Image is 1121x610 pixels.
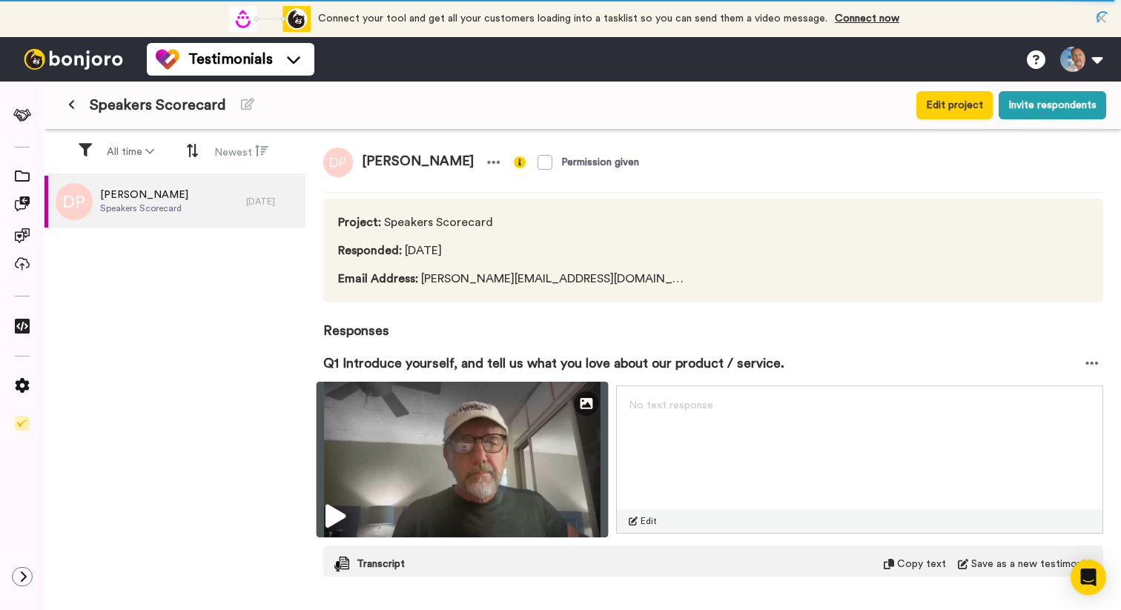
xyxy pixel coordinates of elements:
img: tm-color.svg [156,47,179,71]
div: [DATE] [246,196,298,208]
span: Responses [323,302,1103,341]
img: dp.png [56,183,93,220]
button: All time [98,139,163,165]
span: Project : [338,216,381,228]
span: Q1 Introduce yourself, and tell us what you love about our product / service. [323,353,784,374]
img: Checklist.svg [15,416,30,431]
span: Transcript [357,557,405,571]
span: Save as a new testimonial [971,557,1092,571]
button: Invite respondents [999,91,1106,119]
a: Connect now [835,13,899,24]
span: Edit [641,515,657,527]
span: [PERSON_NAME] [353,147,483,177]
button: Newest [205,138,277,166]
div: Open Intercom Messenger [1071,560,1106,595]
span: Speakers Scorecard [338,213,690,231]
span: Copy text [897,557,946,571]
a: [PERSON_NAME]Speakers Scorecard[DATE] [44,176,305,228]
img: 97a21272-0b9d-44de-8098-348796f3f38b-thumbnail_full-1758481600.jpg [317,382,609,537]
span: No text response [629,400,713,411]
span: Responded : [338,245,402,256]
span: Email Address : [338,273,418,285]
button: Edit project [916,91,993,119]
span: [PERSON_NAME][EMAIL_ADDRESS][DOMAIN_NAME] [338,270,690,288]
span: Speakers Scorecard [90,95,226,116]
div: animation [229,6,311,32]
span: Connect your tool and get all your customers loading into a tasklist so you can send them a video... [318,13,827,24]
span: [PERSON_NAME] [100,188,188,202]
span: [DATE] [338,242,690,259]
img: transcript.svg [334,557,349,571]
div: Permission given [561,155,639,170]
span: Testimonials [188,49,273,70]
img: bj-logo-header-white.svg [18,49,129,70]
img: dp.png [323,147,353,177]
span: Speakers Scorecard [100,202,188,214]
img: info-yellow.svg [514,156,526,168]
